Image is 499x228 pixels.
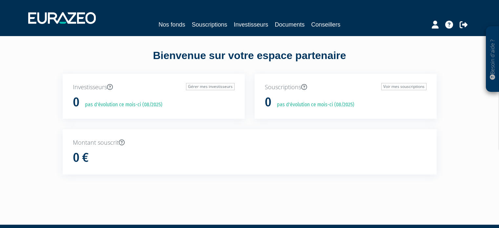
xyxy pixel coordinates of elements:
p: Investisseurs [73,83,235,92]
p: Montant souscrit [73,138,426,147]
p: pas d'évolution ce mois-ci (08/2025) [272,101,354,109]
h1: 0 € [73,151,89,165]
p: Souscriptions [265,83,426,92]
p: pas d'évolution ce mois-ci (08/2025) [80,101,162,109]
p: Besoin d'aide ? [489,30,496,89]
a: Gérer mes investisseurs [186,83,235,90]
a: Conseillers [311,20,341,29]
a: Souscriptions [192,20,227,29]
a: Voir mes souscriptions [381,83,426,90]
img: 1732889491-logotype_eurazeo_blanc_rvb.png [28,12,96,24]
h1: 0 [73,95,79,109]
div: Bienvenue sur votre espace partenaire [58,48,442,74]
a: Investisseurs [234,20,268,29]
h1: 0 [265,95,271,109]
a: Documents [275,20,305,29]
a: Nos fonds [158,20,185,29]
